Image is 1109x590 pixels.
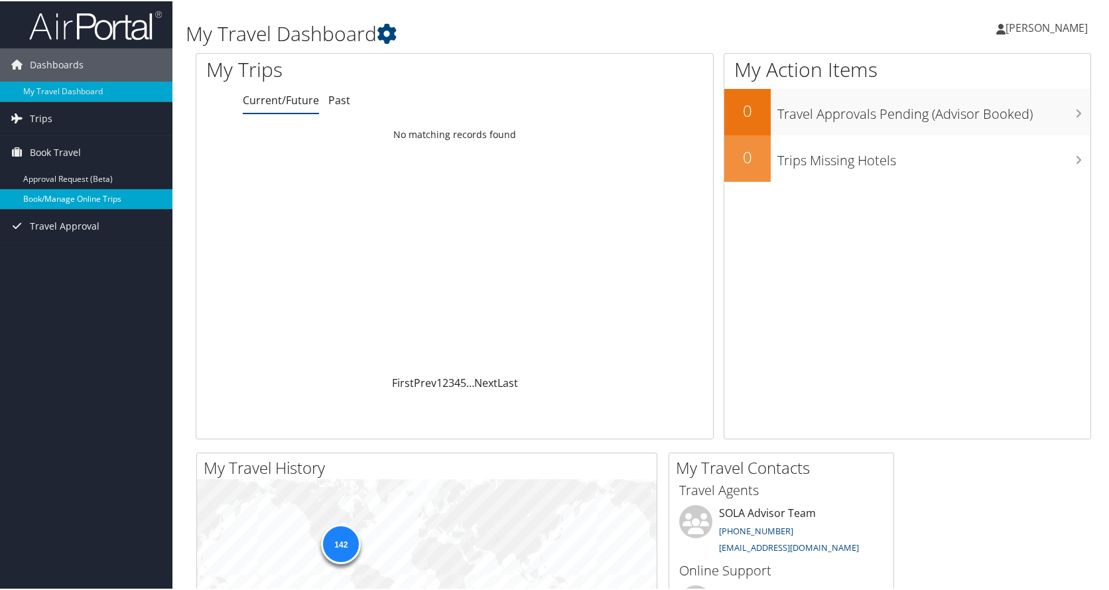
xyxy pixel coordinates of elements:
a: 0Trips Missing Hotels [724,134,1090,181]
a: 0Travel Approvals Pending (Advisor Booked) [724,88,1090,134]
h2: 0 [724,145,771,167]
a: 5 [460,374,466,389]
div: 142 [321,523,361,563]
h2: 0 [724,98,771,121]
span: Book Travel [30,135,81,168]
a: 3 [448,374,454,389]
h1: My Travel Dashboard [186,19,796,46]
td: No matching records found [196,121,713,145]
h1: My Action Items [724,54,1090,82]
a: [EMAIL_ADDRESS][DOMAIN_NAME] [719,540,859,552]
h2: My Travel Contacts [676,455,893,478]
span: [PERSON_NAME] [1006,19,1088,34]
h3: Trips Missing Hotels [777,143,1090,169]
a: [PHONE_NUMBER] [719,524,793,536]
a: Prev [414,374,436,389]
span: Trips [30,101,52,134]
a: 2 [442,374,448,389]
a: Next [474,374,497,389]
a: 4 [454,374,460,389]
h3: Travel Agents [679,480,883,498]
h1: My Trips [206,54,488,82]
span: Travel Approval [30,208,99,242]
a: [PERSON_NAME] [996,7,1101,46]
span: Dashboards [30,47,84,80]
h3: Travel Approvals Pending (Advisor Booked) [777,97,1090,122]
a: First [392,374,414,389]
img: airportal-logo.png [29,9,162,40]
h2: My Travel History [204,455,657,478]
a: Last [497,374,518,389]
a: Current/Future [243,92,319,106]
span: … [466,374,474,389]
h3: Online Support [679,560,883,579]
a: 1 [436,374,442,389]
li: SOLA Advisor Team [673,504,890,558]
a: Past [328,92,350,106]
